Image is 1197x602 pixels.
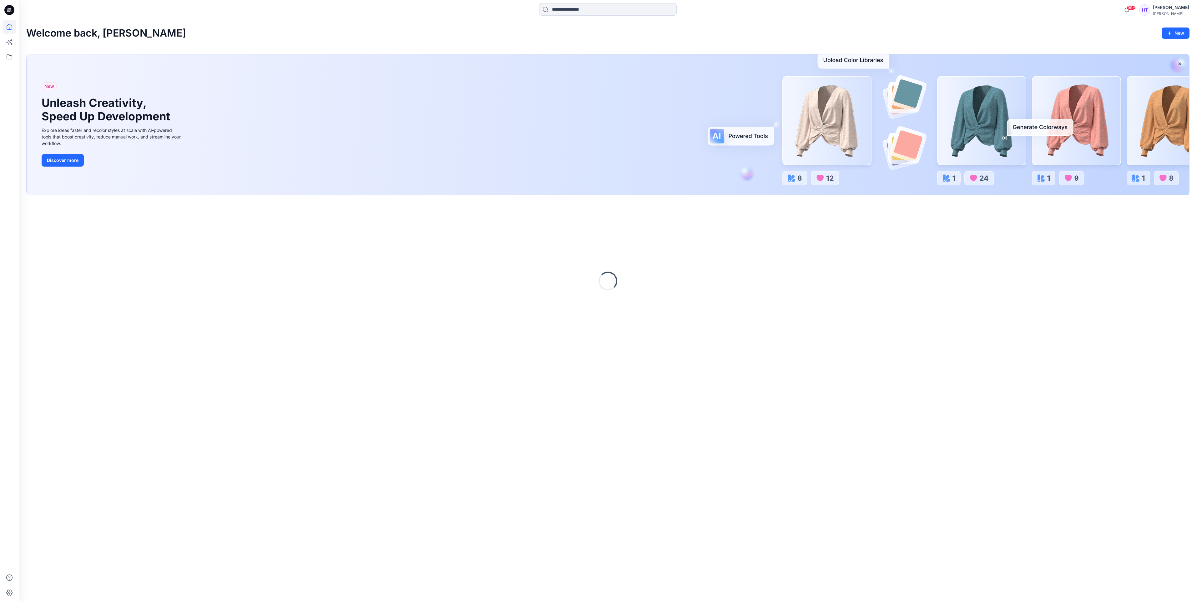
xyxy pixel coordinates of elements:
span: 99+ [1126,5,1136,10]
button: New [1162,28,1189,39]
div: [PERSON_NAME] [1153,11,1189,16]
h1: Unleash Creativity, Speed Up Development [42,96,173,123]
div: HT [1139,4,1150,16]
h2: Welcome back, [PERSON_NAME] [26,28,186,39]
button: Discover more [42,154,84,167]
span: New [44,83,54,90]
div: [PERSON_NAME] [1153,4,1189,11]
a: Discover more [42,154,182,167]
div: Explore ideas faster and recolor styles at scale with AI-powered tools that boost creativity, red... [42,127,182,147]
